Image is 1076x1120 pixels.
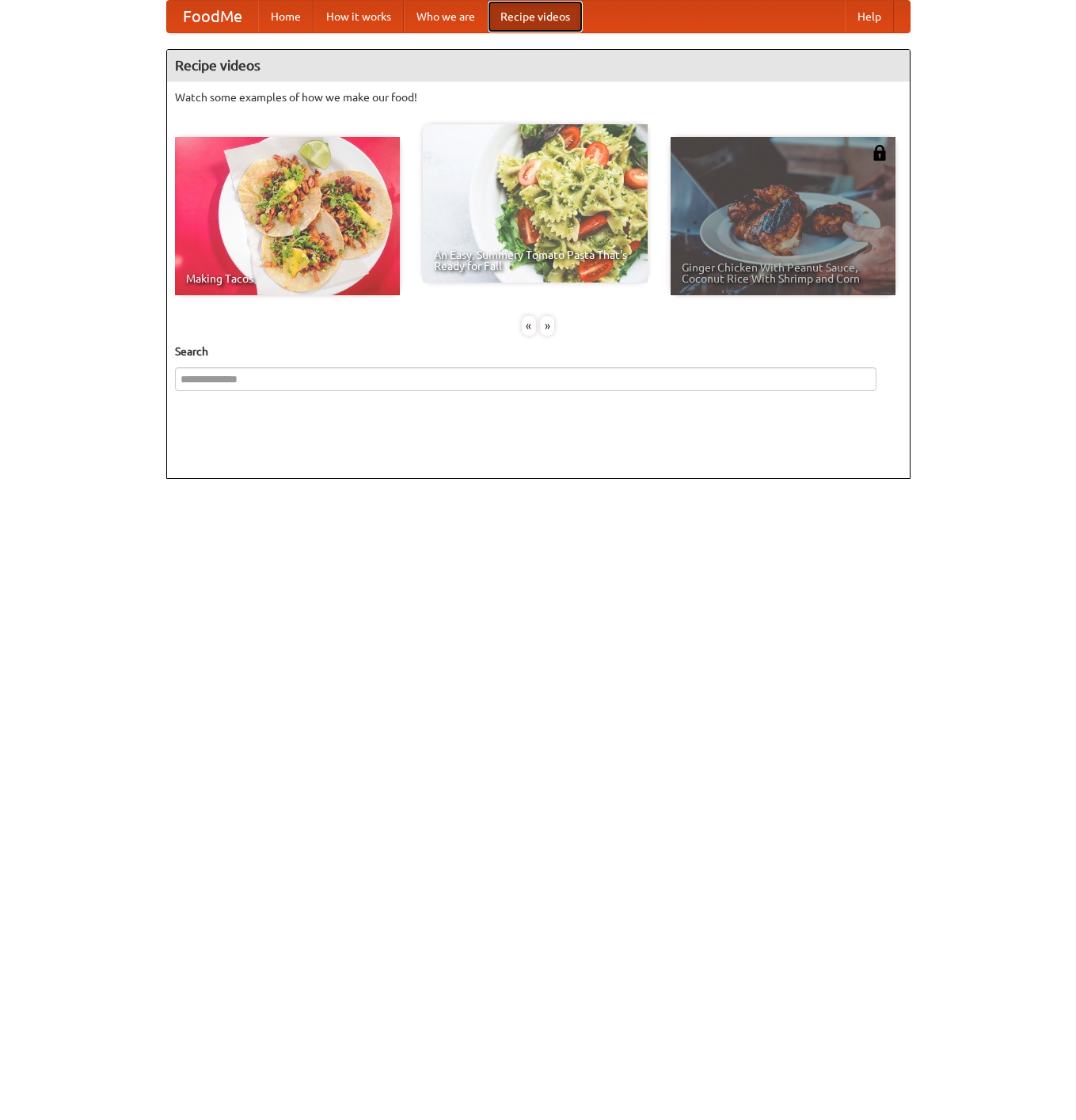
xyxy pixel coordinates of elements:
div: « [522,316,536,336]
p: Watch some examples of how we make our food! [175,89,902,105]
a: Who we are [404,1,488,32]
a: Making Tacos [175,137,400,295]
span: An Easy, Summery Tomato Pasta That's Ready for Fall [434,249,637,271]
a: Home [258,1,314,32]
span: Making Tacos [186,273,389,284]
a: An Easy, Summery Tomato Pasta That's Ready for Fall [423,124,648,283]
div: » [540,316,554,336]
img: 483408.png [872,145,888,161]
h4: Recipe videos [167,50,910,82]
a: Recipe videos [488,1,583,32]
h5: Search [175,344,902,359]
a: FoodMe [167,1,258,32]
a: How it works [314,1,404,32]
a: Help [845,1,894,32]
